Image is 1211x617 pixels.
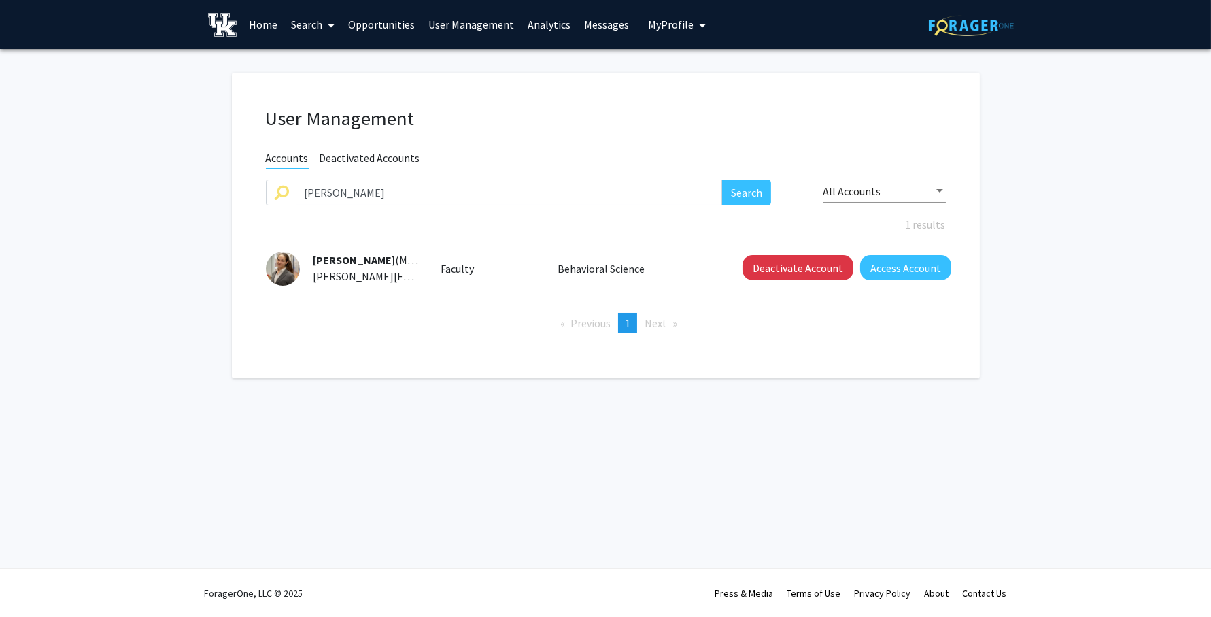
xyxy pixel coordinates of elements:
button: Search [722,180,771,205]
img: University of Kentucky Logo [208,13,237,37]
a: Analytics [521,1,577,48]
iframe: Chat [10,556,58,607]
ul: Pagination [266,313,946,333]
span: All Accounts [823,184,881,198]
span: My Profile [648,18,694,31]
span: Deactivated Accounts [320,151,420,168]
p: Behavioral Science [558,261,713,277]
span: [PERSON_NAME][EMAIL_ADDRESS][PERSON_NAME][DOMAIN_NAME] [313,269,641,283]
a: Opportunities [341,1,422,48]
div: 1 results [256,216,956,233]
span: Accounts [266,151,309,169]
a: User Management [422,1,521,48]
a: Contact Us [963,587,1007,599]
div: ForagerOne, LLC © 2025 [205,569,303,617]
a: Press & Media [715,587,774,599]
button: Deactivate Account [743,255,853,280]
span: Previous [570,316,611,330]
a: Messages [577,1,636,48]
span: [PERSON_NAME] [313,253,396,267]
a: Home [242,1,284,48]
div: Faculty [430,261,547,277]
span: (MDTI223) [313,253,445,267]
img: ForagerOne Logo [929,15,1014,36]
span: 1 [625,316,630,330]
a: Terms of Use [787,587,841,599]
h1: User Management [266,107,946,131]
img: Profile Picture [266,252,300,286]
button: Access Account [860,255,951,280]
span: Next [645,316,667,330]
a: Search [284,1,341,48]
input: Search name, email, or institution ID to access an account and make admin changes. [296,180,723,205]
a: About [925,587,949,599]
a: Privacy Policy [855,587,911,599]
